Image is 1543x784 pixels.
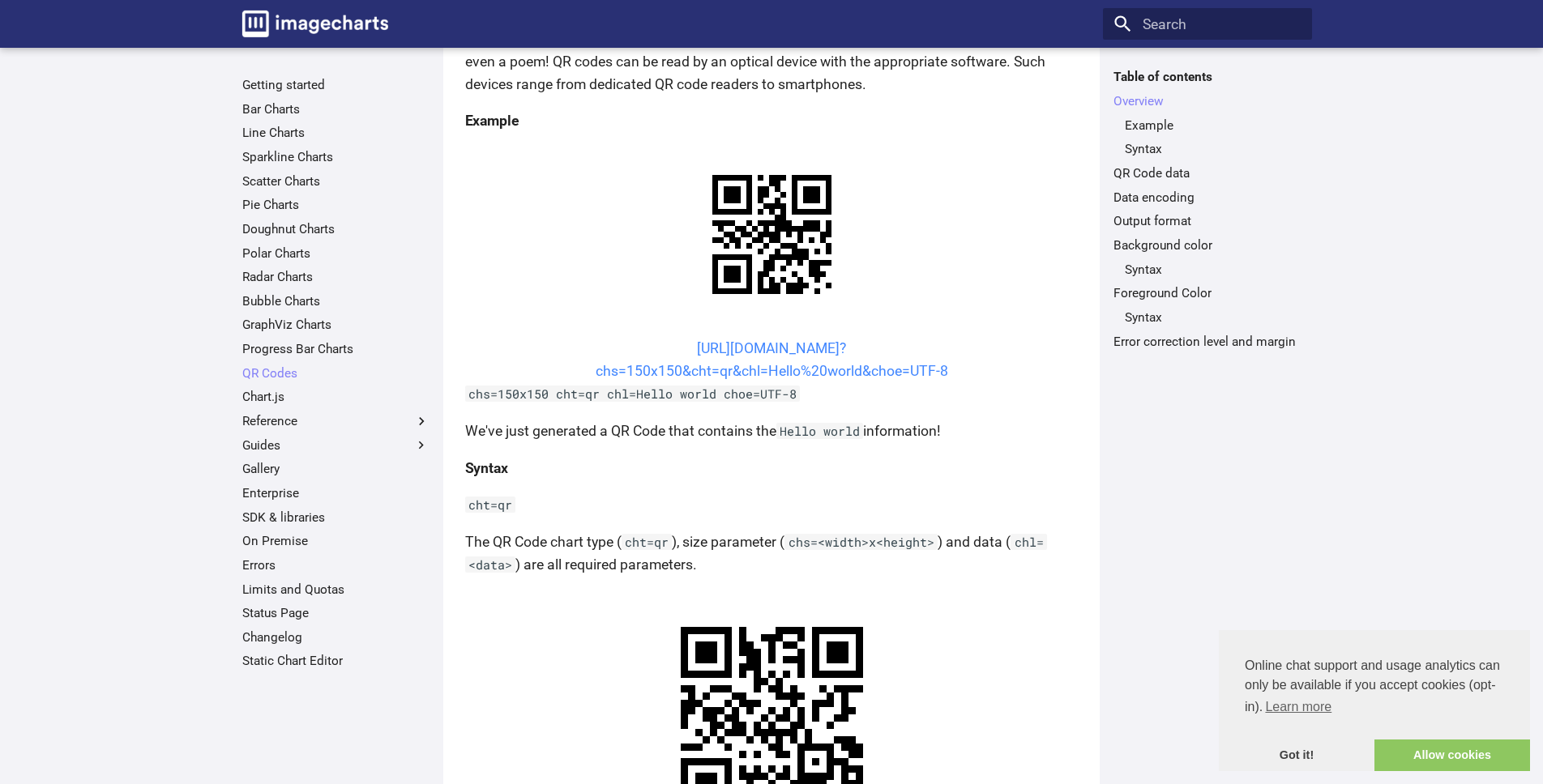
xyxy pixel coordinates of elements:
[242,557,430,573] a: Errors
[1219,630,1530,771] div: cookieconsent
[784,534,938,550] code: chs=<width>x<height>
[242,269,430,285] a: Radar Charts
[242,485,430,501] a: Enterprise
[1125,262,1302,278] a: Syntax
[1125,117,1302,134] a: Example
[1113,190,1301,206] a: Data encoding
[465,420,1079,442] p: We've just generated a QR Code that contains the information!
[1103,69,1311,85] label: Table of contents
[242,173,430,190] a: Scatter Charts
[1113,309,1301,326] nav: Foreground Color
[242,245,430,262] a: Polar Charts
[465,530,1079,576] p: The QR Code chart type ( ), size parameter ( ) and data ( ) are all required parameters.
[242,653,430,669] a: Static Chart Editor
[1113,93,1301,109] a: Overview
[242,605,430,621] a: Status Page
[1113,165,1301,181] a: QR Code data
[242,77,430,93] a: Getting started
[242,11,388,37] img: logo
[242,413,430,429] label: Reference
[242,293,430,309] a: Bubble Charts
[242,317,430,333] a: GraphViz Charts
[242,533,430,549] a: On Premise
[242,197,430,213] a: Pie Charts
[1113,237,1301,254] a: Background color
[242,125,430,141] a: Line Charts
[684,147,860,322] img: chart
[242,389,430,405] a: Chart.js
[242,221,430,237] a: Doughnut Charts
[1103,8,1311,40] input: Search
[1125,141,1302,157] a: Syntax
[235,3,395,44] a: Image-Charts documentation
[242,341,430,357] a: Progress Bar Charts
[242,629,430,646] a: Changelog
[242,101,430,117] a: Bar Charts
[1113,285,1301,301] a: Foreground Color
[1245,656,1504,719] span: Online chat support and usage analytics can only be available if you accept cookies (opt-in).
[242,582,430,598] a: Limits and Quotas
[1219,739,1374,772] a: dismiss cookie message
[242,365,430,381] a: QR Codes
[242,509,430,526] a: SDK & libraries
[1125,309,1302,326] a: Syntax
[465,386,801,402] code: chs=150x150 cht=qr chl=Hello world choe=UTF-8
[242,437,430,454] label: Guides
[1113,334,1301,350] a: Error correction level and margin
[465,109,1079,132] h4: Example
[1263,695,1334,719] a: learn more about cookies
[242,149,430,165] a: Sparkline Charts
[1374,739,1530,772] a: allow cookies
[1113,213,1301,229] a: Output format
[1113,262,1301,278] nav: Background color
[465,496,516,513] code: cht=qr
[242,461,430,477] a: Gallery
[776,423,864,439] code: Hello world
[465,457,1079,479] h4: Syntax
[1113,117,1301,158] nav: Overview
[622,534,673,550] code: cht=qr
[1103,69,1311,349] nav: Table of contents
[596,340,948,379] a: [URL][DOMAIN_NAME]?chs=150x150&cht=qr&chl=Hello%20world&choe=UTF-8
